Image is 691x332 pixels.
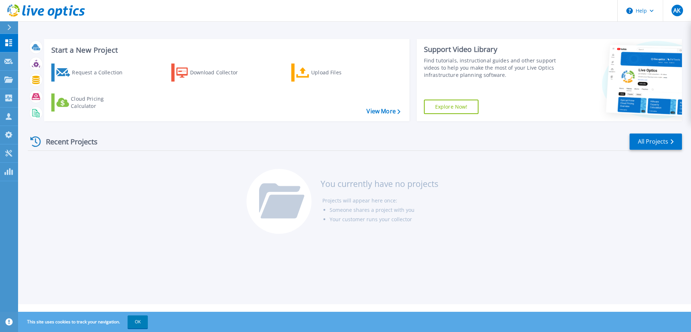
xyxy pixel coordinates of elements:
[190,65,248,80] div: Download Collector
[51,46,400,54] h3: Start a New Project
[128,315,148,328] button: OK
[424,100,479,114] a: Explore Now!
[424,57,559,79] div: Find tutorials, instructional guides and other support videos to help you make the most of your L...
[311,65,369,80] div: Upload Files
[330,205,438,215] li: Someone shares a project with you
[51,64,132,82] a: Request a Collection
[72,65,130,80] div: Request a Collection
[630,134,682,150] a: All Projects
[71,95,129,110] div: Cloud Pricing Calculator
[366,108,400,115] a: View More
[28,133,107,150] div: Recent Projects
[673,8,681,13] span: AK
[20,315,148,328] span: This site uses cookies to track your navigation.
[171,64,252,82] a: Download Collector
[322,196,438,205] li: Projects will appear here once:
[330,215,438,224] li: Your customer runs your collector
[51,93,132,112] a: Cloud Pricing Calculator
[291,64,372,82] a: Upload Files
[321,180,438,188] h3: You currently have no projects
[424,45,559,54] div: Support Video Library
